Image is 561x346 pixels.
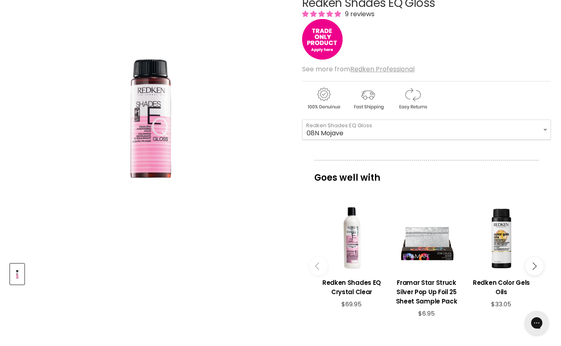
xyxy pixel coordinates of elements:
iframe: Gorgias live chat messenger [521,308,553,338]
button: Redken Shades EQ Gloss [10,264,24,284]
div: Product thumbnails [9,261,290,284]
img: shipping.gif [347,86,390,111]
span: 9 reviews [343,9,375,19]
img: tradeonly_small.jpg [302,19,343,60]
span: $33.05 [491,300,511,308]
a: View product:Framar Star Struck Silver Pop Up Foil 25 Sheet Sample Pack [393,272,460,310]
a: Redken Professional [350,64,415,74]
a: View product:Redken Shades EQ Crystal Clear [318,272,385,301]
span: $6.95 [418,309,435,318]
p: Goes well with [314,160,539,187]
img: genuine.gif [302,86,345,111]
span: $69.95 [341,300,362,308]
img: returns.gif [391,86,434,111]
h3: Redken Shades EQ Crystal Clear [318,278,385,297]
h3: Redken Color Gels Oils [468,278,535,297]
h3: Framar Star Struck Silver Pop Up Foil 25 Sheet Sample Pack [393,278,460,306]
img: Redken Shades EQ Gloss [11,265,23,284]
span: See more from [302,64,415,74]
a: View product:Redken Color Gels Oils [468,272,535,301]
span: 5.00 stars [302,9,343,19]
